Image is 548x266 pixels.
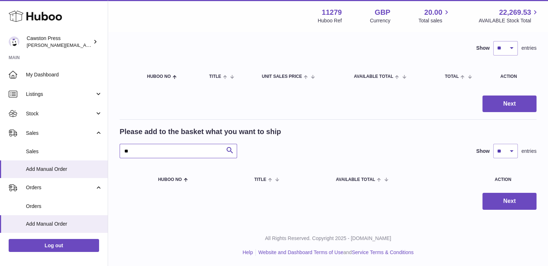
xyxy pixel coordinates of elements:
div: Currency [370,17,391,24]
div: Cawston Press [27,35,92,49]
a: Help [242,249,253,255]
span: Total [445,74,459,79]
span: Orders [26,184,95,191]
label: Show [476,148,490,155]
span: AVAILABLE Total [336,177,375,182]
span: [PERSON_NAME][EMAIL_ADDRESS][PERSON_NAME][DOMAIN_NAME] [27,42,183,48]
span: Add Manual Order [26,221,102,227]
a: Log out [9,239,99,252]
span: My Dashboard [26,71,102,78]
span: Huboo no [147,74,171,79]
a: 22,269.53 AVAILABLE Stock Total [478,8,539,24]
th: Action [469,169,536,189]
span: Unit Sales Price [262,74,302,79]
span: Huboo no [158,177,182,182]
span: AVAILABLE Stock Total [478,17,539,24]
a: Service Terms & Conditions [352,249,414,255]
a: 20.00 Total sales [418,8,450,24]
label: Show [476,45,490,52]
span: Sales [26,148,102,155]
span: entries [521,148,536,155]
span: 22,269.53 [499,8,531,17]
span: 20.00 [424,8,442,17]
span: Listings [26,91,95,98]
strong: 11279 [322,8,342,17]
span: Orders [26,203,102,210]
li: and [256,249,414,256]
button: Next [482,96,536,112]
strong: GBP [375,8,390,17]
span: Title [254,177,266,182]
div: Action [500,74,529,79]
div: Huboo Ref [318,17,342,24]
span: Stock [26,110,95,117]
span: AVAILABLE Total [354,74,393,79]
a: Website and Dashboard Terms of Use [258,249,343,255]
h2: Please add to the basket what you want to ship [120,127,281,137]
span: Title [209,74,221,79]
button: Next [482,193,536,210]
p: All Rights Reserved. Copyright 2025 - [DOMAIN_NAME] [114,235,542,242]
span: Add Manual Order [26,166,102,173]
img: thomas.carson@cawstonpress.com [9,36,19,47]
span: entries [521,45,536,52]
span: Total sales [418,17,450,24]
span: Sales [26,130,95,137]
